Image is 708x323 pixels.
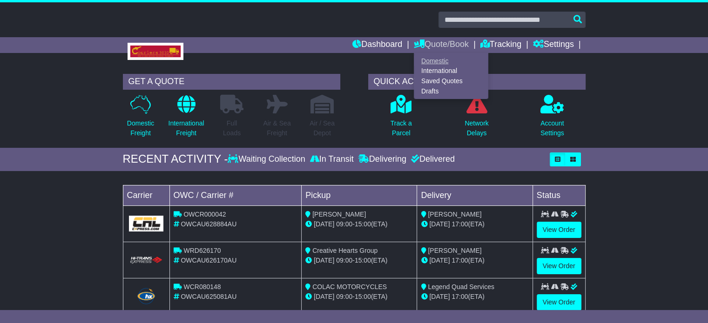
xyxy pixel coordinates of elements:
img: GetCarrierServiceLogo [129,216,164,231]
span: Creative Hearts Group [312,247,378,254]
span: [DATE] [314,220,334,228]
a: View Order [537,222,581,238]
a: Tracking [480,37,521,53]
div: - (ETA) [305,292,413,302]
div: GET A QUOTE [123,74,340,90]
a: Domestic [414,56,488,66]
span: [DATE] [314,293,334,300]
a: View Order [537,258,581,274]
p: Full Loads [220,119,243,138]
div: QUICK ACTIONS [368,74,586,90]
span: WCR080148 [183,283,221,290]
span: 15:00 [355,220,371,228]
span: 17:00 [452,220,468,228]
span: [DATE] [429,257,450,264]
img: HiTrans.png [129,256,164,265]
div: (ETA) [421,219,528,229]
div: (ETA) [421,292,528,302]
span: 17:00 [452,293,468,300]
span: Legend Quad Services [428,283,494,290]
span: 09:00 [336,293,352,300]
div: - (ETA) [305,219,413,229]
span: 15:00 [355,257,371,264]
p: Domestic Freight [127,119,154,138]
span: [PERSON_NAME] [428,247,481,254]
a: InternationalFreight [168,94,204,143]
td: Status [533,185,585,205]
span: [DATE] [429,293,450,300]
span: [DATE] [429,220,450,228]
span: [PERSON_NAME] [312,211,366,218]
div: (ETA) [421,256,528,265]
span: OWCAU625081AU [181,293,236,300]
span: 15:00 [355,293,371,300]
p: Account Settings [540,119,564,138]
td: OWC / Carrier # [169,185,302,205]
div: RECENT ACTIVITY - [123,152,228,166]
a: Saved Quotes [414,76,488,86]
div: Quote/Book [414,53,488,99]
td: Delivery [417,185,533,205]
p: Track a Parcel [391,119,412,138]
span: [PERSON_NAME] [428,211,481,218]
span: WRD626170 [183,247,221,254]
span: [DATE] [314,257,334,264]
p: Network Delays [465,119,488,138]
span: OWCR000042 [183,211,226,218]
td: Pickup [302,185,417,205]
div: Waiting Collection [228,154,307,165]
div: Delivered [409,154,455,165]
p: Air & Sea Freight [263,119,290,138]
p: International Freight [168,119,204,138]
span: OWCAU628884AU [181,220,236,228]
span: 17:00 [452,257,468,264]
a: Quote/Book [414,37,469,53]
a: Settings [533,37,574,53]
td: Carrier [123,185,169,205]
p: Air / Sea Depot [310,119,335,138]
span: 09:00 [336,257,352,264]
span: COLAC MOTORCYCLES [312,283,387,290]
a: NetworkDelays [464,94,489,143]
a: Track aParcel [390,94,412,143]
a: DomesticFreight [127,94,155,143]
div: - (ETA) [305,256,413,265]
span: OWCAU626170AU [181,257,236,264]
a: View Order [537,294,581,310]
div: In Transit [308,154,356,165]
a: International [414,66,488,76]
img: Hunter_Express.png [136,287,156,305]
a: AccountSettings [540,94,565,143]
div: Delivering [356,154,409,165]
a: Dashboard [352,37,402,53]
span: 09:00 [336,220,352,228]
a: Drafts [414,86,488,96]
